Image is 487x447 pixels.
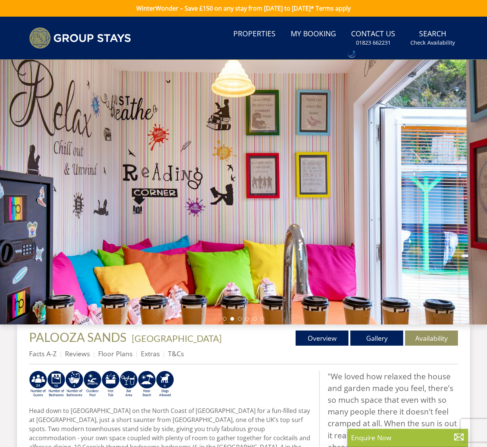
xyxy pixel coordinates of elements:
[29,371,47,398] img: AD_4nXdhOlJqVL-VH2rETkP1M3O_fMdSDIqHxBPVDqUnhe-kUXciOkDElHEOcu_yklQpsuo1dub7CpiWqbGtVZS8RWgiPEZvA...
[350,331,403,346] a: Gallery
[410,39,455,47] small: Check Availability
[230,26,279,43] a: Properties
[29,330,129,345] a: PALOOZA SANDS
[288,26,339,43] a: My Booking
[83,371,102,398] img: AD_4nXdv1Od19zlAqohFzrqGZvMV2kp7Qa1xC0xA1qt8R7uPopVrqIp_LFcghgyYDd-_vx1ZdnykzBBXfmq6Wp-ne66FR4yjQ...
[356,39,391,47] small: 01823 662231
[120,371,138,398] img: AD_4nXdpL-MJIMDd9eqvcTG96w7DfYPkqPaWzeW-07C7SVaJTIwhFODzCVgW_WQ8GnR4QvkirjaYm8ncf03asuGOoX53NoMKq...
[168,349,184,358] a: T&Cs
[29,27,131,49] img: Group Stays
[351,433,464,442] p: Enquire Now
[29,349,57,358] a: Facts A-Z
[407,26,458,50] a: SearchCheck Availability
[132,333,222,344] a: [GEOGRAPHIC_DATA]
[296,331,348,346] a: Overview
[405,331,458,346] a: Availability
[102,371,120,398] img: AD_4nXfaF5gf2urKFx7HDwsHlrO0fdm8JQVPPzQjp0Rsamry5Tp4uSZw9QHSdLG-TqApKQspwJmQRxyoQ3gunICr9a924Ux1H...
[348,50,355,57] div: Call: 01823 662231
[156,371,174,398] img: AD_4nXeTzU1zv0GR3bREMfN1BK3fCf1L2Pkj4ybyHGyl42zz68PZ2jTlzOdmwtWK0xUAk5SIhmd98DEv1Y0gDtgAiEX7EEmeN...
[29,330,126,345] span: PALOOZA SANDS
[129,333,222,344] span: -
[65,371,83,398] img: AD_4nXfCzUTyLU6_cqRMmPPGWdvMR5ifNEr2xDuRgKx2yPKEuprLRT0wQLdaiJPa6vZTieLMohnF-pFN-W7qD2XdCwrFMGt6c...
[65,349,90,358] a: Reviews
[348,26,398,50] a: Contact Us01823 662231
[98,349,133,358] a: Floor Plans
[138,371,156,398] img: AD_4nXf9EoTzJFVnGWsp0EeKRt9yERbsRtrSdaIEvPzuVI82lJd0RvI9973BDilpXoiTaNQnAySySGQAdSZa8UyzzllnRlGT_...
[349,50,355,57] img: hfpfyWBK5wQHBAGPgDf9c6qAYOxxMAAAAASUVORK5CYII=
[141,349,160,358] a: Extras
[47,371,65,398] img: AD_4nXczpGyKRdjgGakJ0gIEkBZIu7dO4nt7Ox4y4ZjusIpqNQnP2Tn5Pt-0-dKyrpVxCAL3-WVJd7kmX-HX6tH_JaBoO5Gxp...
